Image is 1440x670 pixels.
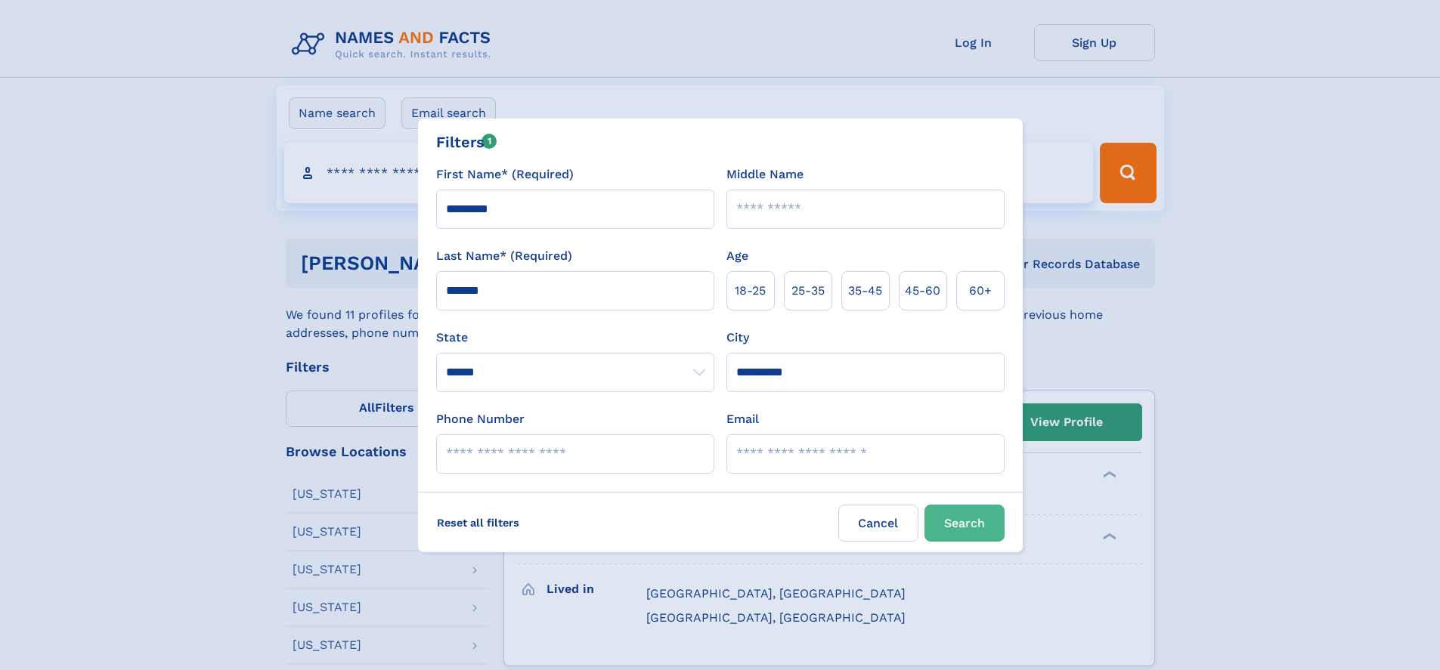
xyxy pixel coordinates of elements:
[436,329,714,347] label: State
[924,505,1005,542] button: Search
[726,165,804,184] label: Middle Name
[436,410,525,428] label: Phone Number
[726,410,759,428] label: Email
[735,282,766,300] span: 18‑25
[427,505,529,541] label: Reset all filters
[436,165,574,184] label: First Name* (Required)
[905,282,940,300] span: 45‑60
[838,505,918,542] label: Cancel
[969,282,992,300] span: 60+
[436,131,497,153] div: Filters
[848,282,882,300] span: 35‑45
[436,247,572,265] label: Last Name* (Required)
[726,329,749,347] label: City
[791,282,825,300] span: 25‑35
[726,247,748,265] label: Age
